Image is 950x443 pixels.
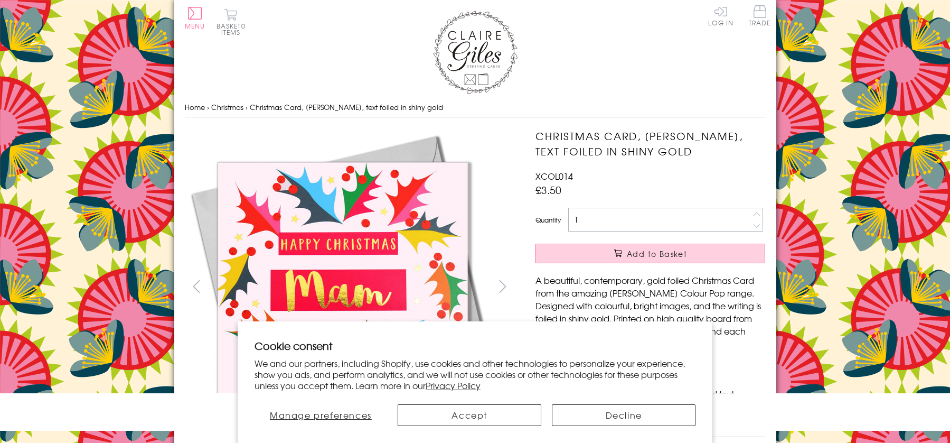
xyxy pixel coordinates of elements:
span: 0 items [221,21,246,37]
button: Decline [552,404,695,426]
span: Trade [749,5,771,26]
span: › [246,102,248,112]
button: Accept [398,404,541,426]
a: Christmas [211,102,243,112]
span: XCOL014 [535,170,573,182]
span: Menu [185,21,205,31]
button: Add to Basket [535,244,765,263]
a: Trade [749,5,771,28]
button: next [491,274,514,298]
a: Privacy Policy [426,379,481,392]
span: £3.50 [535,182,561,197]
span: Christmas Card, [PERSON_NAME], text foiled in shiny gold [250,102,443,112]
button: Menu [185,7,205,29]
button: prev [185,274,209,298]
p: A beautiful, contemporary, gold foiled Christmas Card from the amazing [PERSON_NAME] Colour Pop r... [535,274,765,350]
button: Basket0 items [217,8,246,35]
span: › [207,102,209,112]
img: Claire Giles Greetings Cards [433,11,518,94]
p: We and our partners, including Shopify, use cookies and other technologies to personalize your ex... [255,358,696,391]
label: Quantity [535,215,561,225]
span: Manage preferences [270,409,372,421]
nav: breadcrumbs [185,97,766,118]
a: Log In [708,5,733,26]
h2: Cookie consent [255,338,696,353]
h1: Christmas Card, [PERSON_NAME], text foiled in shiny gold [535,128,765,159]
a: Home [185,102,205,112]
span: Add to Basket [627,248,687,259]
button: Manage preferences [255,404,387,426]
